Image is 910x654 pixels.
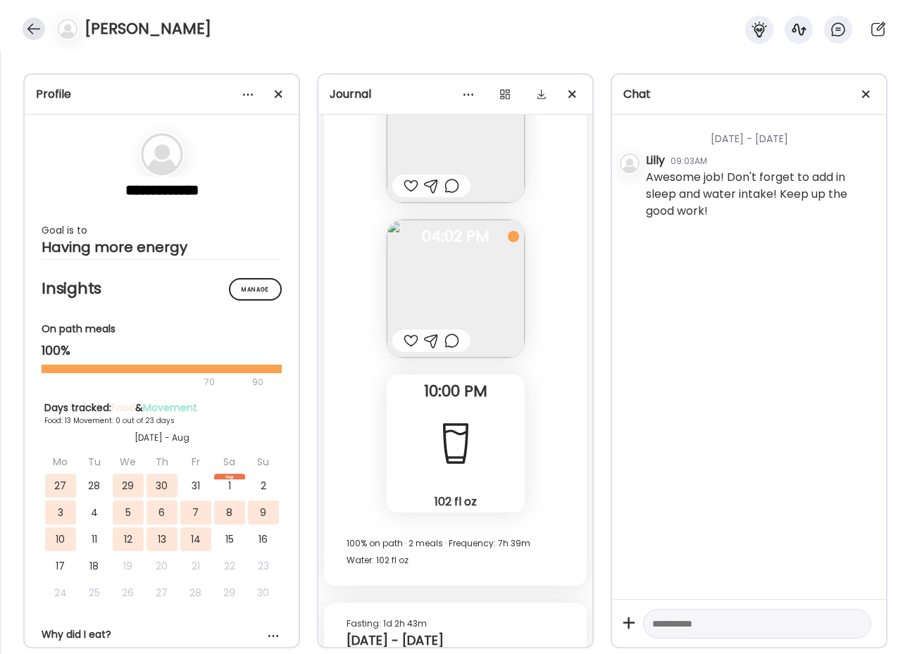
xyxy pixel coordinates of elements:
div: 21 [180,554,211,578]
div: Su [248,450,279,474]
div: 4 [79,501,110,524]
img: bg-avatar-default.svg [58,19,77,39]
div: 29 [214,581,245,605]
div: 100% on path · 2 meals · Frequency: 7h 39m Water: 102 fl oz [347,535,564,569]
div: Food: 13 Movement: 0 out of 23 days [44,415,280,426]
span: Food [111,401,135,415]
div: 30 [147,474,177,498]
div: Days tracked: & [44,401,280,415]
div: 10 [45,527,76,551]
div: Sa [214,450,245,474]
div: 28 [79,474,110,498]
div: Aug [214,474,245,479]
div: 3 [45,501,76,524]
div: Goal is to [42,222,282,239]
span: Movement [143,401,197,415]
div: 26 [113,581,144,605]
div: Fasting: 1d 2h 43m [347,615,564,632]
div: 16 [248,527,279,551]
div: [DATE] - [DATE] [347,632,564,649]
div: 30 [248,581,279,605]
div: 2 [248,474,279,498]
div: Profile [36,86,287,103]
div: 18 [79,554,110,578]
div: Mo [45,450,76,474]
div: 1 [214,474,245,498]
div: 100% [42,342,282,359]
div: 14 [180,527,211,551]
div: 27 [45,474,76,498]
div: 23 [248,554,279,578]
div: Awesome job! Don't forget to add in sleep and water intake! Keep up the good work! [646,169,875,220]
span: 10:00 PM [387,385,525,398]
div: 11 [79,527,110,551]
div: 28 [180,581,211,605]
div: 25 [79,581,110,605]
div: 70 [42,374,248,391]
div: [DATE] - Aug [44,432,280,444]
div: 19 [113,554,144,578]
span: 04:02 PM [387,230,525,243]
div: 24 [45,581,76,605]
div: 15 [214,527,245,551]
div: 12 [113,527,144,551]
img: images%2FCVHIpVfqQGSvEEy3eBAt9lLqbdp1%2F6tsrYfbsNlZIuq55exhv%2F8Ojd7zjNZVJFYsDkq4SL_240 [387,65,525,203]
h4: [PERSON_NAME] [85,18,211,40]
img: images%2FCVHIpVfqQGSvEEy3eBAt9lLqbdp1%2F4BBXrwAUPhPli2ScOrCo%2FMyjZT4vTv1IbxyBhIMrC_240 [387,220,525,358]
div: 90 [251,374,265,391]
div: 5 [113,501,144,524]
div: Lilly [646,152,665,169]
div: [DATE] - [DATE] [646,115,875,152]
div: Tu [79,450,110,474]
div: 7 [180,501,211,524]
div: 6 [147,501,177,524]
div: 27 [147,581,177,605]
div: 09:03AM [671,155,707,168]
div: Why did I eat? [42,627,282,642]
div: Having more energy [42,239,282,256]
div: We [113,450,144,474]
div: 29 [113,474,144,498]
div: 102 fl oz [392,494,519,509]
div: 22 [214,554,245,578]
div: Manage [229,278,282,301]
div: 20 [147,554,177,578]
div: 9 [248,501,279,524]
div: 31 [180,474,211,498]
div: 8 [214,501,245,524]
div: 17 [45,554,76,578]
div: Th [147,450,177,474]
div: Fr [180,450,211,474]
img: bg-avatar-default.svg [620,153,640,173]
div: Chat [623,86,875,103]
div: 13 [147,527,177,551]
div: On path meals [42,322,282,337]
img: bg-avatar-default.svg [141,133,183,175]
h2: Insights [42,278,282,299]
div: Journal [330,86,581,103]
